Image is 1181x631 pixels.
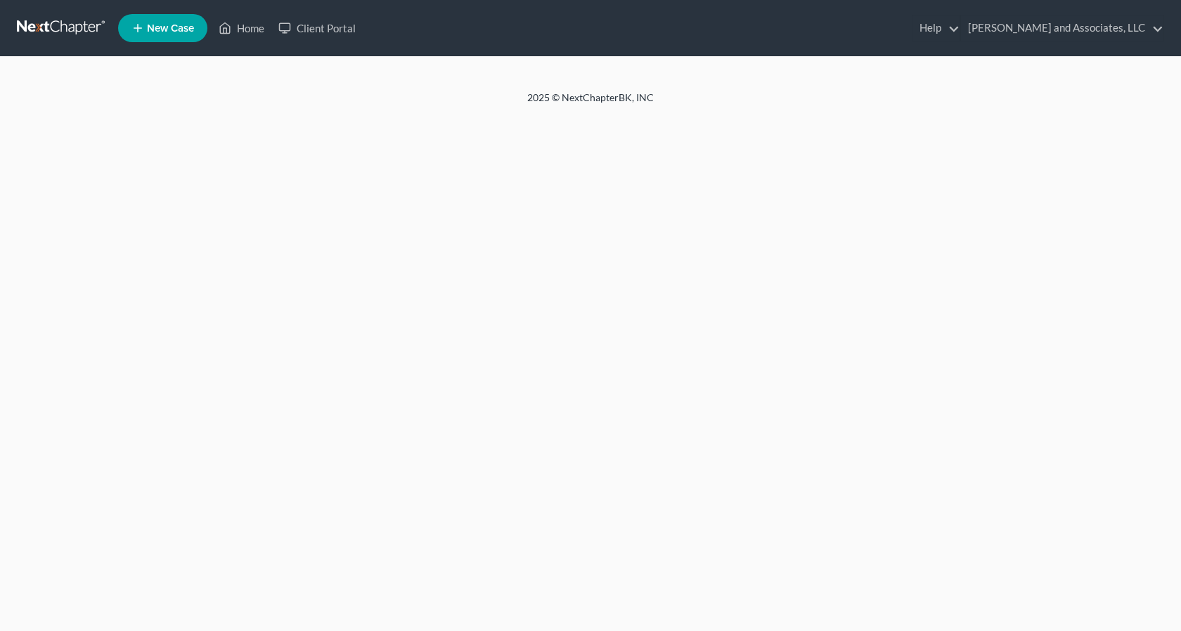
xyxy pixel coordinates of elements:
a: Client Portal [271,15,363,41]
a: Home [212,15,271,41]
a: [PERSON_NAME] and Associates, LLC [961,15,1163,41]
new-legal-case-button: New Case [118,14,207,42]
div: 2025 © NextChapterBK, INC [190,91,991,116]
a: Help [912,15,960,41]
